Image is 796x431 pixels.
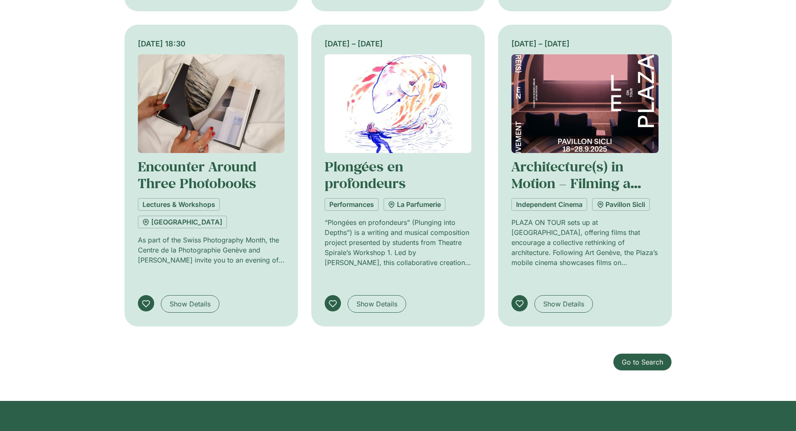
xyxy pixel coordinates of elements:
a: Go to Search [613,353,672,371]
a: Independent Cinema [511,198,587,211]
img: Coolturalia - ARCHITECTURE(S) EN MOUVEMENT - Filmer un monde urbain en mutation [511,54,658,153]
a: La Parfumerie [384,198,445,211]
span: Show Details [356,299,397,309]
p: As part of the Swiss Photography Month, the Centre de la Photographie Genève and [PERSON_NAME] in... [138,235,285,265]
div: [DATE] – [DATE] [325,38,471,49]
a: [GEOGRAPHIC_DATA] [138,216,227,228]
span: Show Details [170,299,211,309]
a: Show Details [348,295,406,313]
span: Show Details [543,299,584,309]
a: Plongées en profondeurs [325,158,406,192]
div: [DATE] – [DATE] [511,38,658,49]
div: [DATE] 18:30 [138,38,285,49]
p: “Plongées en profondeurs” (Plunging into Depths”) is a writing and musical composition project pr... [325,217,471,268]
span: Go to Search [622,357,663,367]
a: Lectures & Workshops [138,198,220,211]
a: Show Details [534,295,593,313]
a: Performances [325,198,379,211]
a: Show Details [161,295,219,313]
a: Architecture(s) in Motion – Filming a Changing Urban World [511,158,641,226]
a: Pavillon Sicli [592,198,650,211]
a: Encounter Around Three Photobooks [138,158,257,192]
p: PLAZA ON TOUR sets up at [GEOGRAPHIC_DATA], offering films that encourage a collective rethinking... [511,217,658,268]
